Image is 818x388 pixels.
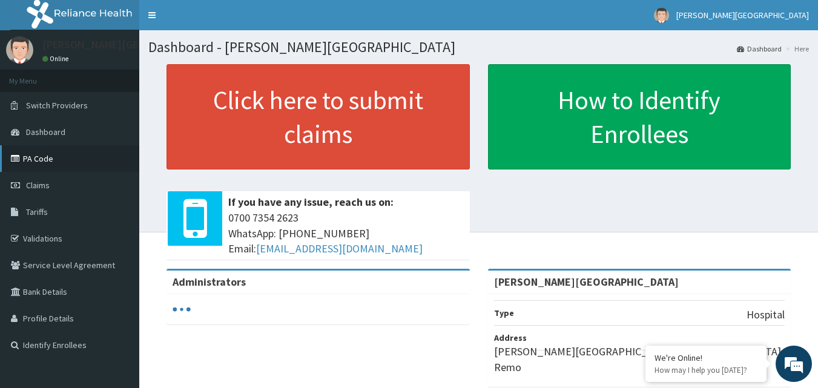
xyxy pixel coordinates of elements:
[494,332,527,343] b: Address
[228,210,464,257] span: 0700 7354 2623 WhatsApp: [PHONE_NUMBER] Email:
[654,8,669,23] img: User Image
[42,54,71,63] a: Online
[655,352,757,363] div: We're Online!
[676,10,809,21] span: [PERSON_NAME][GEOGRAPHIC_DATA]
[26,206,48,217] span: Tariffs
[26,180,50,191] span: Claims
[494,275,679,289] strong: [PERSON_NAME][GEOGRAPHIC_DATA]
[26,127,65,137] span: Dashboard
[6,36,33,64] img: User Image
[494,344,785,375] p: [PERSON_NAME][GEOGRAPHIC_DATA], [GEOGRAPHIC_DATA] Remo
[26,100,88,111] span: Switch Providers
[494,307,514,318] b: Type
[783,44,809,54] li: Here
[488,64,791,169] a: How to Identify Enrollees
[42,39,222,50] p: [PERSON_NAME][GEOGRAPHIC_DATA]
[256,242,423,255] a: [EMAIL_ADDRESS][DOMAIN_NAME]
[747,307,785,323] p: Hospital
[167,64,470,169] a: Click here to submit claims
[737,44,782,54] a: Dashboard
[173,275,246,289] b: Administrators
[655,365,757,375] p: How may I help you today?
[173,300,191,318] svg: audio-loading
[148,39,809,55] h1: Dashboard - [PERSON_NAME][GEOGRAPHIC_DATA]
[228,195,394,209] b: If you have any issue, reach us on:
